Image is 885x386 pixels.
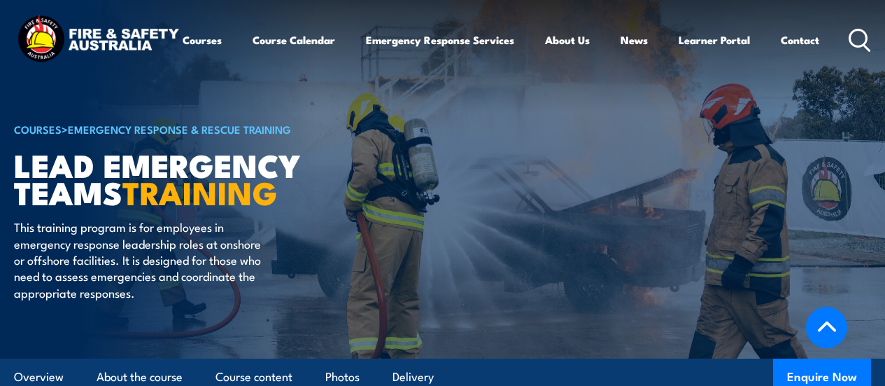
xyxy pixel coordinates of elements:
[621,23,648,57] a: News
[781,23,819,57] a: Contact
[68,121,291,137] a: Emergency Response & Rescue Training
[14,121,62,137] a: COURSES
[366,23,514,57] a: Emergency Response Services
[14,219,269,301] p: This training program is for employees in emergency response leadership roles at onshore or offsh...
[14,151,360,205] h1: Lead Emergency Teams
[183,23,222,57] a: Courses
[14,120,360,137] h6: >
[122,167,278,216] strong: TRAINING
[253,23,335,57] a: Course Calendar
[545,23,590,57] a: About Us
[679,23,750,57] a: Learner Portal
